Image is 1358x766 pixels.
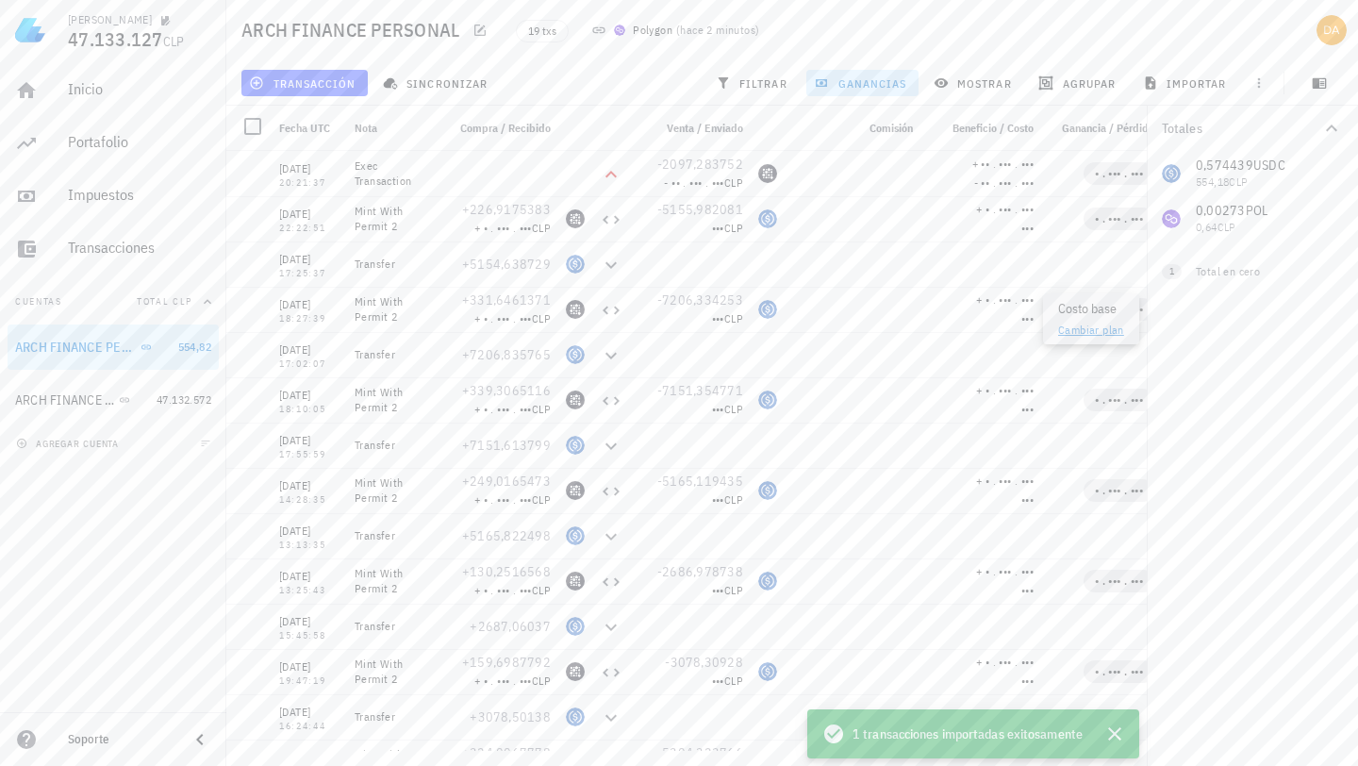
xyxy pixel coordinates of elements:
[630,106,751,151] div: Venta / Enviado
[1021,221,1034,235] span: •••
[528,21,556,42] span: 19 txs
[279,495,339,505] div: 14:28:35
[633,21,672,40] div: Polygon
[462,437,551,454] span: +7151,613799
[355,158,430,189] div: Exec Transaction
[724,674,743,688] span: CLP
[279,178,339,188] div: 20:21:37
[724,402,743,416] span: CLP
[1196,263,1305,280] div: Total en cero
[387,75,488,91] span: sincronizar
[279,359,339,369] div: 17:02:07
[566,436,585,455] div: USDC-icon
[279,658,339,676] div: [DATE]
[279,405,339,414] div: 18:10:05
[758,481,777,500] div: USDC-icon
[976,202,1034,216] span: + • . ••• . •••
[279,703,339,722] div: [DATE]
[474,674,532,688] span: + • . ••• . •••
[355,709,430,724] div: Transfer
[462,291,551,308] span: +331,6461371
[657,382,743,399] span: -7151,354771
[758,391,777,409] div: USDC-icon
[806,70,919,96] button: ganancias
[355,528,430,543] div: Transfer
[8,325,219,370] a: ARCH FINANCE PERSONAL 554,82
[566,345,585,364] div: USDC-icon
[279,522,339,541] div: [DATE]
[1095,211,1143,225] span: • . ••• . •••
[724,311,743,325] span: CLP
[1095,166,1143,180] span: • . ••• . •••
[532,492,551,507] span: CLP
[657,563,743,580] span: -2686,978738
[462,563,551,580] span: +130,2516568
[1147,75,1227,91] span: importar
[474,492,532,507] span: + • . ••• . •••
[974,175,1034,190] span: - •• . ••• . •••
[566,526,585,545] div: USDC-icon
[279,269,339,278] div: 17:25:37
[657,744,743,761] span: -5304,323766
[279,386,339,405] div: [DATE]
[1021,402,1034,416] span: •••
[279,431,339,450] div: [DATE]
[566,391,585,409] div: AAGG-icon
[1021,492,1034,507] span: •••
[68,186,211,204] div: Impuestos
[462,256,551,273] span: +5154,638729
[279,314,339,324] div: 18:27:39
[712,583,724,597] span: •••
[279,676,339,686] div: 19:47:19
[438,106,558,151] div: Compra / Recibido
[1134,70,1238,96] button: importar
[758,209,777,228] div: USDC-icon
[470,708,551,725] span: +3078,50138
[8,377,219,423] a: ARCH FINANCE SOCIEDAD REAL 47.132.572
[712,221,724,235] span: •••
[462,473,551,490] span: +249,0165473
[758,164,777,183] div: AAGG-icon
[566,617,585,636] div: USDC-icon
[279,631,339,641] div: 15:45:58
[566,708,585,726] div: USDC-icon
[1021,311,1034,325] span: •••
[279,476,339,495] div: [DATE]
[462,346,551,363] span: +7206,835765
[462,201,551,218] span: +226,9175383
[460,121,551,135] span: Compra / Recibido
[1062,121,1154,135] span: Ganancia / Pérdida
[1317,15,1347,45] div: avatar
[758,572,777,591] div: USDC-icon
[1095,664,1143,678] span: • . ••• . •••
[474,311,532,325] span: + • . ••• . •••
[566,209,585,228] div: AAGG-icon
[163,33,185,50] span: CLP
[712,674,724,688] span: •••
[279,612,339,631] div: [DATE]
[667,121,743,135] span: Venta / Enviado
[1095,574,1143,588] span: • . ••• . •••
[279,205,339,224] div: [DATE]
[566,662,585,681] div: AAGG-icon
[853,724,1083,744] span: 1 transacciones importadas exitosamente
[1162,122,1320,135] div: Totales
[279,224,339,233] div: 22:22:51
[474,402,532,416] span: + • . ••• . •••
[614,25,625,36] img: matic.svg
[724,175,743,190] span: CLP
[279,295,339,314] div: [DATE]
[355,475,430,506] div: Mint With Permit 2
[976,292,1034,307] span: + • . ••• . •••
[355,657,430,687] div: Mint With Permit 2
[355,619,430,634] div: Transfer
[279,159,339,178] div: [DATE]
[937,75,1012,91] span: mostrar
[68,26,163,52] span: 47.133.127
[279,250,339,269] div: [DATE]
[68,80,211,98] div: Inicio
[68,732,174,747] div: Soporte
[279,121,330,135] span: Fecha UTC
[355,385,430,415] div: Mint With Permit 2
[708,70,799,96] button: filtrar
